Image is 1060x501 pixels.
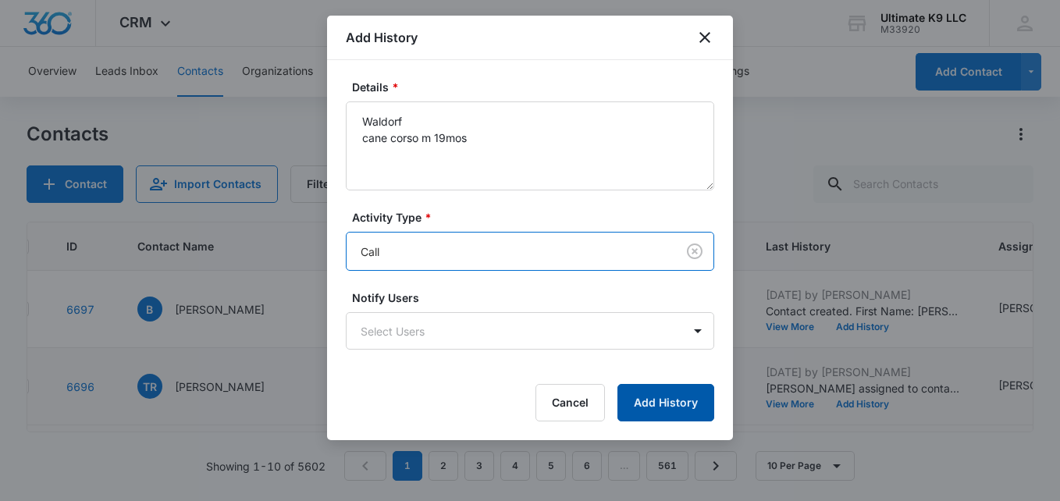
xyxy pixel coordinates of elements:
[535,384,605,421] button: Cancel
[617,384,714,421] button: Add History
[346,101,714,190] textarea: Waldorf cane corso m 19mos
[346,28,418,47] h1: Add History
[695,28,714,47] button: close
[352,290,720,306] label: Notify Users
[352,79,720,95] label: Details
[682,239,707,264] button: Clear
[352,209,720,226] label: Activity Type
